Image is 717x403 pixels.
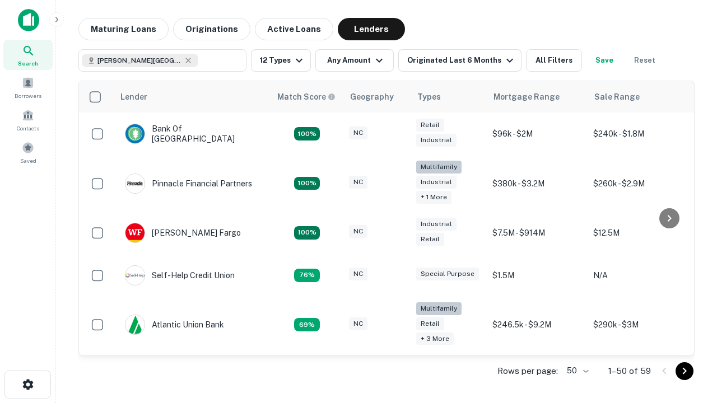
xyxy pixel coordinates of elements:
td: $240k - $1.8M [588,113,688,155]
button: Originations [173,18,250,40]
div: Special Purpose [416,268,479,280]
button: 12 Types [251,49,311,72]
td: N/A [588,254,688,297]
div: Industrial [416,218,457,231]
div: Originated Last 6 Months [407,54,516,67]
th: Geography [343,81,411,113]
button: Active Loans [255,18,333,40]
div: Retail [416,233,444,246]
img: picture [125,223,145,242]
p: 1–50 of 59 [608,364,651,378]
td: $246.5k - $9.2M [487,297,588,353]
td: $7.5M - $914M [487,212,588,254]
span: Saved [20,156,36,165]
div: Retail [416,317,444,330]
div: Lender [120,90,147,104]
button: Save your search to get updates of matches that match your search criteria. [586,49,622,72]
span: Search [18,59,38,68]
img: picture [125,124,145,143]
td: $260k - $2.9M [588,155,688,212]
td: $1.5M [487,254,588,297]
iframe: Chat Widget [661,313,717,367]
div: Industrial [416,176,457,189]
button: Originated Last 6 Months [398,49,522,72]
div: Self-help Credit Union [125,265,235,285]
a: Search [3,40,53,70]
a: Borrowers [3,72,53,102]
div: [PERSON_NAME] Fargo [125,223,241,243]
button: Go to next page [676,362,693,380]
div: Matching Properties: 11, hasApolloMatch: undefined [294,269,320,282]
th: Lender [114,81,271,113]
div: Geography [350,90,394,104]
img: capitalize-icon.png [18,9,39,31]
td: $290k - $3M [588,297,688,353]
div: Industrial [416,134,457,147]
div: Retail [416,119,444,132]
div: NC [349,126,367,139]
div: NC [349,317,367,330]
div: + 1 more [416,191,451,204]
div: Mortgage Range [493,90,560,104]
span: Borrowers [15,91,41,100]
div: Sale Range [594,90,640,104]
span: [PERSON_NAME][GEOGRAPHIC_DATA], [GEOGRAPHIC_DATA] [97,55,181,65]
th: Capitalize uses an advanced AI algorithm to match your search with the best lender. The match sco... [271,81,343,113]
button: Any Amount [315,49,394,72]
div: 50 [562,363,590,379]
th: Mortgage Range [487,81,588,113]
a: Saved [3,137,53,167]
img: picture [125,315,145,334]
div: NC [349,268,367,280]
div: Matching Properties: 15, hasApolloMatch: undefined [294,226,320,240]
div: + 3 more [416,332,454,345]
div: NC [349,225,367,238]
td: $12.5M [588,212,688,254]
button: Reset [627,49,663,72]
th: Types [411,81,487,113]
div: Atlantic Union Bank [125,315,224,335]
td: $380k - $3.2M [487,155,588,212]
a: Contacts [3,105,53,135]
p: Rows per page: [497,364,558,378]
div: Pinnacle Financial Partners [125,174,252,194]
button: All Filters [526,49,582,72]
button: Maturing Loans [78,18,169,40]
button: Lenders [338,18,405,40]
img: picture [125,174,145,193]
div: Capitalize uses an advanced AI algorithm to match your search with the best lender. The match sco... [277,91,336,103]
h6: Match Score [277,91,333,103]
span: Contacts [17,124,39,133]
div: Types [417,90,441,104]
div: Multifamily [416,302,462,315]
div: Matching Properties: 10, hasApolloMatch: undefined [294,318,320,331]
div: Multifamily [416,161,462,174]
div: NC [349,176,367,189]
th: Sale Range [588,81,688,113]
div: Bank Of [GEOGRAPHIC_DATA] [125,124,259,144]
td: $96k - $2M [487,113,588,155]
div: Matching Properties: 15, hasApolloMatch: undefined [294,127,320,140]
div: Matching Properties: 26, hasApolloMatch: undefined [294,177,320,190]
img: picture [125,266,145,285]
